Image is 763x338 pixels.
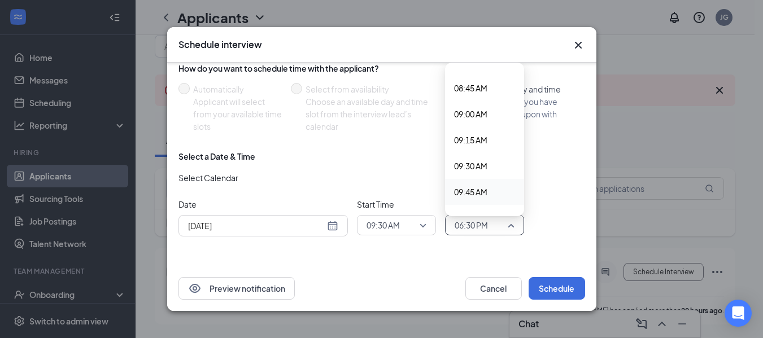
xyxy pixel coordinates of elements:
button: Close [572,38,585,52]
input: Aug 27, 2025 [188,220,325,232]
div: Applicant will select from your available time slots [193,95,282,133]
div: Select from availability [306,83,439,95]
span: 08:45 AM [454,82,487,94]
div: Choose an available day and time slot from the interview lead’s calendar [306,95,439,133]
span: Select Calendar [178,172,238,184]
span: 09:30 AM [367,217,400,234]
span: Date [178,198,348,210]
span: 06:30 PM [455,217,488,234]
h3: Schedule interview [178,38,262,51]
div: Automatically [193,83,282,95]
button: Schedule [529,277,585,300]
svg: Eye [188,282,202,295]
div: How do you want to schedule time with the applicant? [178,63,585,74]
span: 09:45 AM [454,186,487,198]
span: 09:15 AM [454,134,487,146]
div: Open Intercom Messenger [725,300,752,327]
div: Select a Date & Time [178,151,255,162]
span: 09:30 AM [454,160,487,172]
svg: Cross [572,38,585,52]
button: Cancel [465,277,522,300]
span: 09:00 AM [454,108,487,120]
button: EyePreview notification [178,277,295,300]
span: Start Time [357,198,436,210]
